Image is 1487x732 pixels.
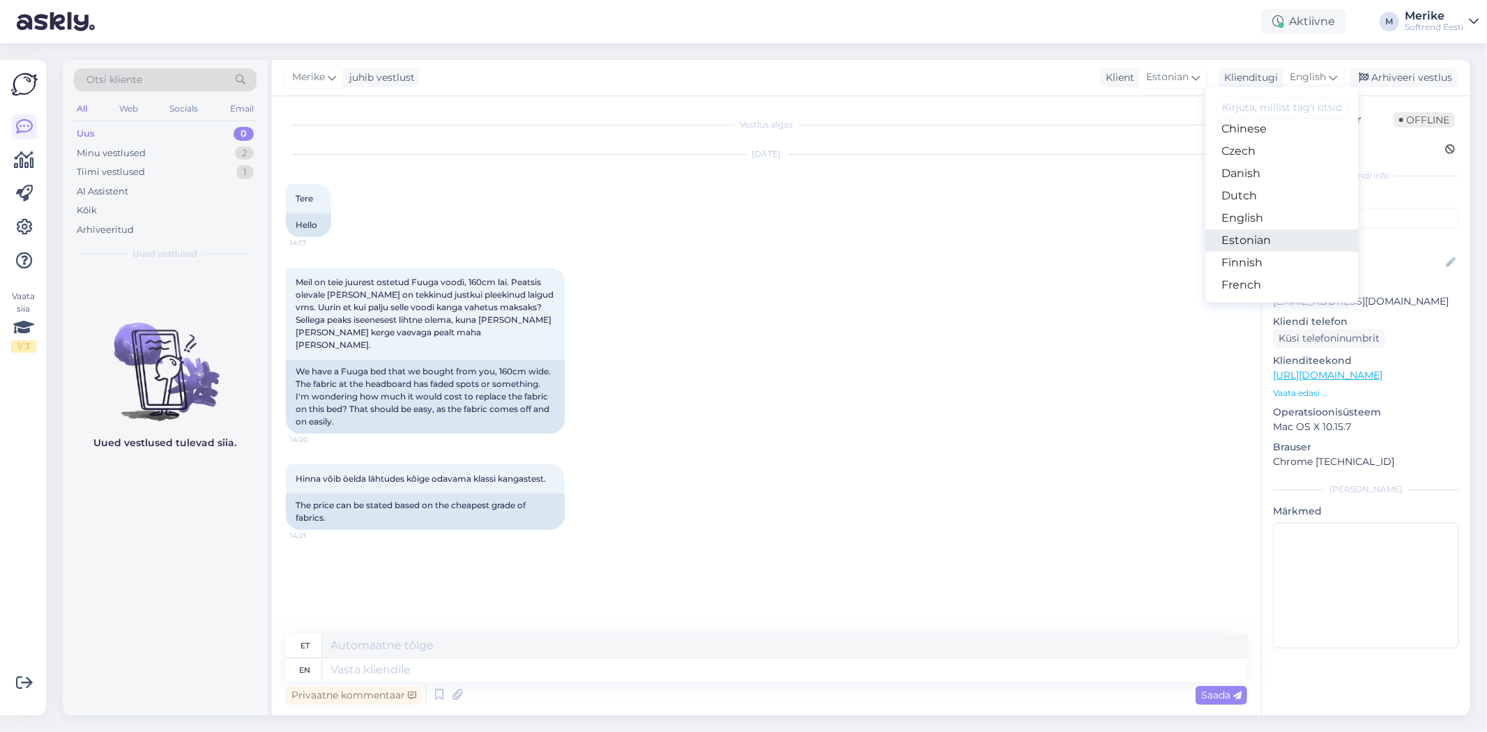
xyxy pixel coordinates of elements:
[77,185,128,199] div: AI Assistent
[1205,274,1359,296] a: French
[77,165,145,179] div: Tiimi vestlused
[1273,314,1459,329] p: Kliendi telefon
[1273,455,1459,469] p: Chrome [TECHNICAL_ID]
[1205,140,1359,162] a: Czech
[1205,185,1359,207] a: Dutch
[1261,9,1346,34] div: Aktiivne
[1274,255,1443,270] input: Lisa nimi
[1205,162,1359,185] a: Danish
[86,73,142,87] span: Otsi kliente
[1273,294,1459,309] p: [EMAIL_ADDRESS][DOMAIN_NAME]
[1205,252,1359,274] a: Finnish
[1273,405,1459,420] p: Operatsioonisüsteem
[1394,112,1455,128] span: Offline
[1350,68,1458,87] div: Arhiveeri vestlus
[1405,22,1463,33] div: Softrend Eesti
[1205,118,1359,140] a: Chinese
[286,686,422,705] div: Privaatne kommentaar
[300,658,311,682] div: en
[1273,369,1382,381] a: [URL][DOMAIN_NAME]
[1100,70,1134,85] div: Klient
[296,277,556,350] span: Meil on teie juurest ostetud Fuuga voodi, 160cm lai. Peatsis olevale [PERSON_NAME] on tekkinud ju...
[286,148,1247,160] div: [DATE]
[290,531,342,541] span: 14:21
[290,434,342,445] span: 14:20
[77,146,146,160] div: Minu vestlused
[1380,12,1399,31] div: M
[94,436,237,450] p: Uued vestlused tulevad siia.
[1205,296,1359,319] a: German
[1273,329,1385,348] div: Küsi telefoninumbrit
[1273,169,1459,182] div: Kliendi info
[1273,234,1459,249] p: Kliendi nimi
[1205,229,1359,252] a: Estonian
[286,213,331,237] div: Hello
[296,473,546,484] span: Hinna võib öelda lähtudes kõige odavama klassi kangastest.
[286,494,565,530] div: The price can be stated based on the cheapest grade of fabrics.
[1290,70,1326,85] span: English
[1405,10,1479,33] a: MerikeSoftrend Eesti
[300,634,310,657] div: et
[227,100,257,118] div: Email
[63,298,268,423] img: No chats
[1273,483,1459,496] div: [PERSON_NAME]
[344,70,415,85] div: juhib vestlust
[116,100,141,118] div: Web
[286,360,565,434] div: We have a Fuuga bed that we bought from you, 160cm wide. The fabric at the headboard has faded sp...
[286,119,1247,131] div: Vestlus algas
[1273,504,1459,519] p: Märkmed
[1405,10,1463,22] div: Merike
[1273,440,1459,455] p: Brauser
[1273,208,1459,229] input: Lisa tag
[74,100,90,118] div: All
[167,100,201,118] div: Socials
[77,204,97,218] div: Kõik
[11,71,38,98] img: Askly Logo
[1273,353,1459,368] p: Klienditeekond
[1146,70,1189,85] span: Estonian
[11,340,36,353] div: 1 / 3
[1273,420,1459,434] p: Mac OS X 10.15.7
[1273,190,1459,205] p: Kliendi tag'id
[77,127,95,141] div: Uus
[1219,70,1278,85] div: Klienditugi
[1205,207,1359,229] a: English
[296,193,313,204] span: Tere
[1201,689,1242,701] span: Saada
[290,238,342,248] span: 14:17
[133,247,198,260] span: Uued vestlused
[292,70,325,85] span: Merike
[1273,280,1459,294] p: Kliendi email
[235,146,254,160] div: 2
[234,127,254,141] div: 0
[1273,387,1459,399] p: Vaata edasi ...
[11,290,36,353] div: Vaata siia
[77,223,134,237] div: Arhiveeritud
[236,165,254,179] div: 1
[1217,97,1348,119] input: Kirjuta, millist tag'i otsid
